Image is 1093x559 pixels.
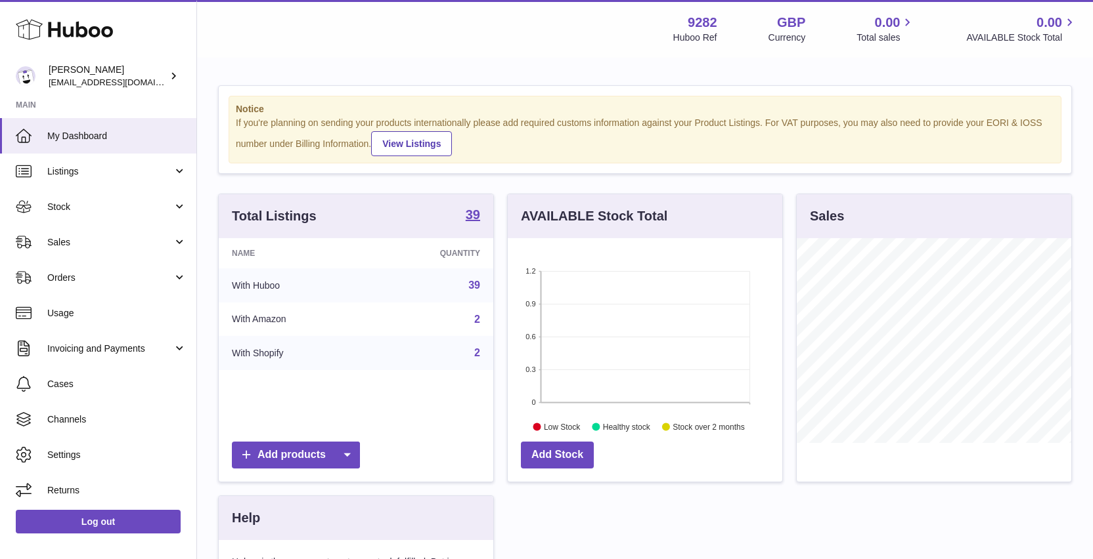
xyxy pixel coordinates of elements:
a: 39 [466,208,480,224]
td: With Shopify [219,336,369,370]
a: 0.00 AVAILABLE Stock Total [966,14,1077,44]
span: Cases [47,378,187,390]
a: View Listings [371,131,452,156]
strong: Notice [236,103,1054,115]
a: 2 [474,314,480,325]
span: Returns [47,484,187,497]
a: 0.00 Total sales [857,14,915,44]
a: Add Stock [521,442,594,468]
text: Low Stock [544,422,581,431]
span: 0.00 [875,14,901,31]
span: My Dashboard [47,130,187,142]
span: Invoicing and Payments [47,342,173,355]
h3: AVAILABLE Stock Total [521,207,667,225]
img: dominicj@barttech.co.uk [16,66,35,86]
text: Stock over 2 months [673,422,744,431]
text: 0.3 [525,365,535,373]
span: Total sales [857,31,915,44]
a: 2 [474,347,480,358]
span: Settings [47,449,187,461]
th: Quantity [369,238,493,268]
span: AVAILABLE Stock Total [966,31,1077,44]
h3: Help [232,509,260,527]
text: 1.2 [525,267,535,275]
text: 0 [531,398,535,406]
span: Listings [47,165,173,178]
span: Sales [47,236,173,249]
span: Stock [47,201,173,213]
div: Currency [769,31,806,44]
td: With Huboo [219,268,369,302]
span: Usage [47,307,187,320]
strong: 9282 [688,14,717,31]
div: [PERSON_NAME] [49,64,167,89]
strong: 39 [466,208,480,221]
text: 0.6 [525,333,535,341]
span: Orders [47,272,173,284]
h3: Total Listings [232,207,317,225]
a: Log out [16,510,181,533]
h3: Sales [810,207,844,225]
text: Healthy stock [603,422,651,431]
span: [EMAIL_ADDRESS][DOMAIN_NAME] [49,77,193,87]
text: 0.9 [525,300,535,308]
a: Add products [232,442,360,468]
div: If you're planning on sending your products internationally please add required customs informati... [236,117,1054,156]
strong: GBP [777,14,805,31]
span: 0.00 [1037,14,1062,31]
a: 39 [468,279,480,291]
div: Huboo Ref [673,31,717,44]
th: Name [219,238,369,268]
span: Channels [47,413,187,426]
td: With Amazon [219,302,369,337]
